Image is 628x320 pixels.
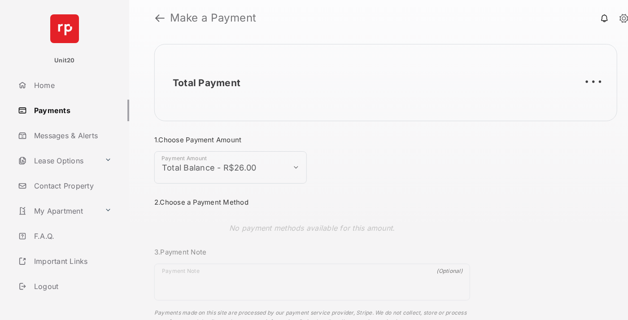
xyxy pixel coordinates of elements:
a: My Apartment [14,200,101,222]
p: Unit20 [54,56,75,65]
p: No payment methods available for this amount. [229,223,395,233]
h3: 1. Choose Payment Amount [154,136,470,144]
a: Lease Options [14,150,101,171]
a: Payments [14,100,129,121]
h3: 3. Payment Note [154,248,470,256]
a: Important Links [14,250,115,272]
strong: Make a Payment [170,13,257,23]
img: svg+xml;base64,PHN2ZyB4bWxucz0iaHR0cDovL3d3dy53My5vcmcvMjAwMC9zdmciIHdpZHRoPSI2NCIgaGVpZ2h0PSI2NC... [50,14,79,43]
a: Messages & Alerts [14,125,129,146]
a: F.A.Q. [14,225,129,247]
a: Logout [14,276,129,297]
a: Home [14,75,129,96]
h2: Total Payment [173,77,240,88]
h3: 2. Choose a Payment Method [154,198,470,206]
a: Contact Property [14,175,129,197]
